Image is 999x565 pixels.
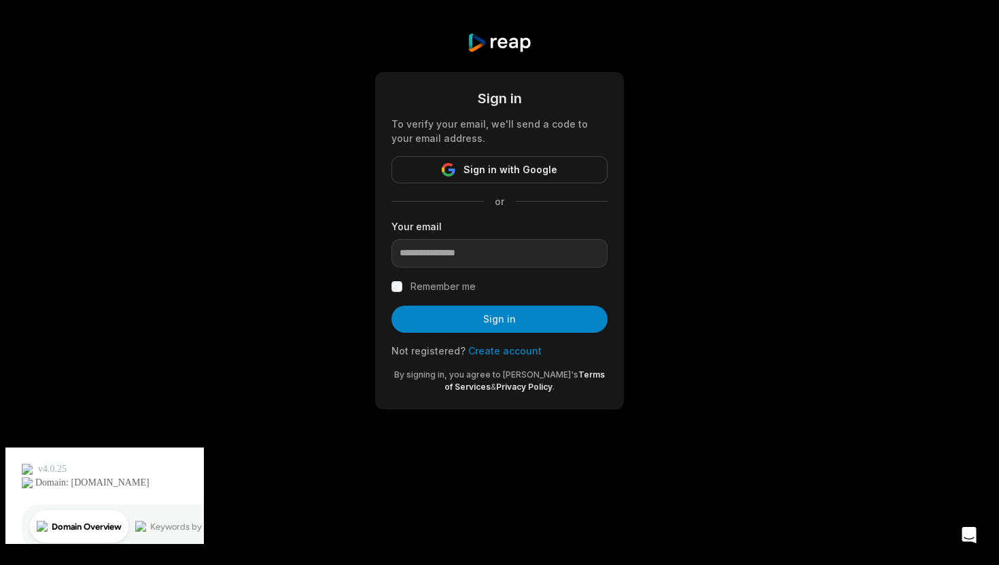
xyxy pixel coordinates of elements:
label: Your email [391,219,608,234]
div: Domain: [DOMAIN_NAME] [35,35,150,46]
img: website_grey.svg [22,35,33,46]
div: Keywords by Traffic [150,80,229,89]
span: . [553,382,555,392]
img: reap [467,33,531,53]
span: or [484,194,515,208]
img: tab_keywords_by_traffic_grey.svg [135,79,146,90]
div: Sign in [391,88,608,109]
div: Domain Overview [52,80,122,89]
div: To verify your email, we'll send a code to your email address. [391,117,608,145]
img: tab_domain_overview_orange.svg [37,79,48,90]
span: Sign in with Google [463,162,557,178]
span: Not registered? [391,345,466,357]
a: Privacy Policy [496,382,553,392]
a: Create account [468,345,542,357]
div: v 4.0.25 [38,22,67,33]
div: Open Intercom Messenger [953,519,985,551]
button: Sign in [391,306,608,333]
img: logo_orange.svg [22,22,33,33]
a: Terms of Services [444,369,605,392]
span: & [491,382,496,392]
button: Sign in with Google [391,156,608,183]
label: Remember me [410,278,476,295]
span: By signing in, you agree to [PERSON_NAME]'s [394,369,578,380]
